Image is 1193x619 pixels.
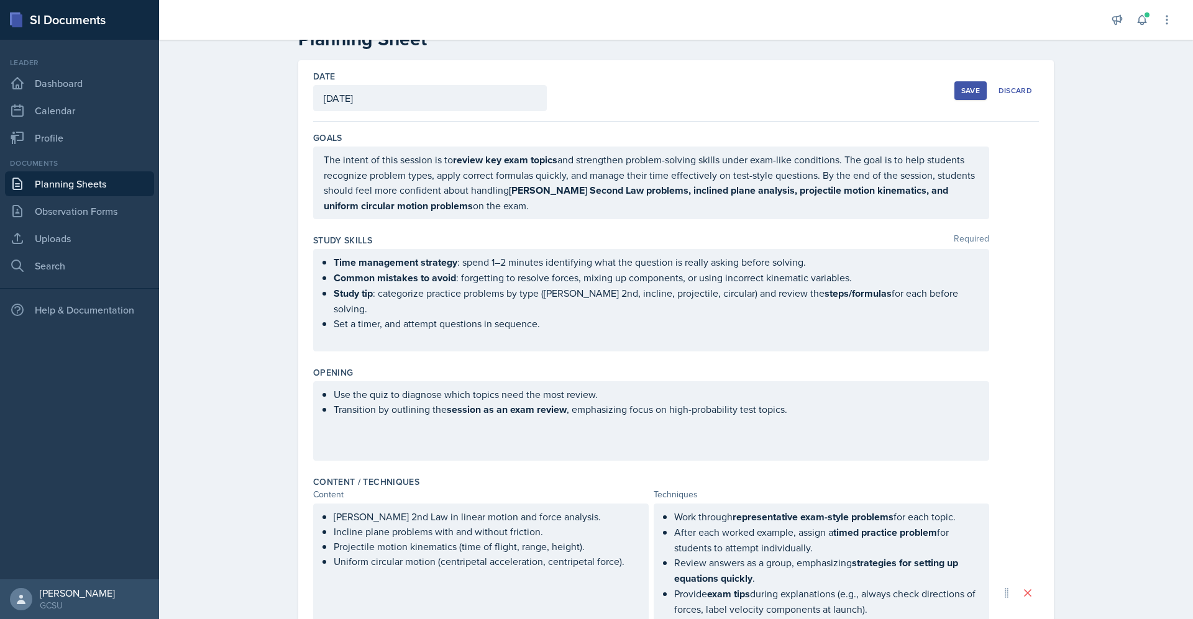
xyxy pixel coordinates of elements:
[654,488,989,501] div: Techniques
[334,286,373,300] strong: Study tip
[334,402,979,417] p: Transition by outlining the , emphasizing focus on high-probability test topics.
[334,524,638,539] p: Incline plane problems with and without friction.
[999,86,1032,96] div: Discard
[313,366,353,379] label: Opening
[313,70,335,83] label: Date
[5,125,154,150] a: Profile
[334,554,638,569] p: Uniform circular motion (centripetal acceleration, centripetal force).
[733,510,894,524] strong: representative exam-style problems
[313,476,419,488] label: Content / Techniques
[5,253,154,278] a: Search
[313,234,372,246] label: Study Skills
[313,132,342,144] label: Goals
[707,587,750,601] strong: exam tips
[334,270,979,286] p: : forgetting to resolve forces, mixing up components, or using incorrect kinematic variables.
[5,57,154,68] div: Leader
[674,555,979,586] p: Review answers as a group, emphasizing .
[298,28,1054,50] h2: Planning Sheet
[5,98,154,123] a: Calendar
[954,234,989,246] span: Required
[5,199,154,224] a: Observation Forms
[5,158,154,169] div: Documents
[674,509,979,525] p: Work through for each topic.
[334,387,979,402] p: Use the quiz to diagnose which topics need the most review.
[334,255,979,270] p: : spend 1–2 minutes identifying what the question is really asking before solving.
[334,271,456,285] strong: Common mistakes to avoid
[334,316,979,331] p: Set a timer, and attempt questions in sequence.
[334,255,457,269] strong: Time management strategy
[825,286,892,300] strong: steps/formulas
[954,81,987,100] button: Save
[5,71,154,96] a: Dashboard
[674,586,979,617] p: Provide during explanations (e.g., always check directions of forces, label velocity components a...
[324,183,951,213] strong: [PERSON_NAME] Second Law problems, inclined plane analysis, projectile motion kinematics, and uni...
[40,587,115,599] div: [PERSON_NAME]
[334,286,979,316] p: : categorize practice problems by type ([PERSON_NAME] 2nd, incline, projectile, circular) and rev...
[674,525,979,555] p: After each worked example, assign a for students to attempt individually.
[992,81,1039,100] button: Discard
[334,509,638,524] p: [PERSON_NAME] 2nd Law in linear motion and force analysis.
[5,297,154,322] div: Help & Documentation
[5,226,154,251] a: Uploads
[833,525,937,540] strong: timed practice problem
[5,171,154,196] a: Planning Sheets
[40,599,115,612] div: GCSU
[324,152,979,214] p: The intent of this session is to and strengthen problem-solving skills under exam-like conditions...
[453,153,557,167] strong: review key exam topics
[313,488,649,501] div: Content
[334,539,638,554] p: Projectile motion kinematics (time of flight, range, height).
[447,402,567,417] strong: session as an exam review
[961,86,980,96] div: Save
